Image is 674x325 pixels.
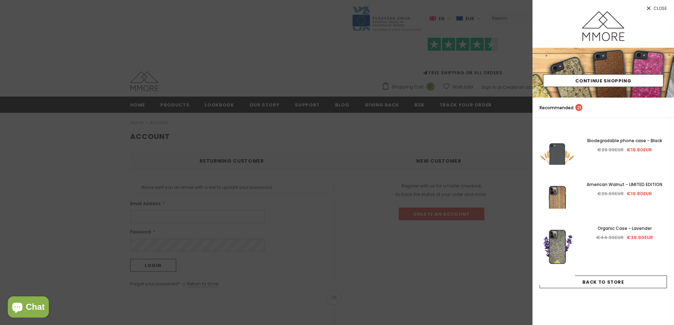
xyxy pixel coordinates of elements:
[660,104,667,111] a: search
[598,225,652,231] span: Organic Case - Lavender
[575,104,582,111] span: 21
[582,225,667,232] a: Organic Case - Lavender
[627,190,652,197] span: €19.80EUR
[587,138,662,144] span: Biodegradable phone case - Black
[627,234,653,241] span: €38.90EUR
[596,234,624,241] span: €44.90EUR
[597,146,624,153] span: €26.90EUR
[543,74,663,87] a: Continue Shopping
[582,137,667,145] a: Biodegradable phone case - Black
[540,275,667,288] a: Back To Store
[6,296,51,319] inbox-online-store-chat: Shopify online store chat
[587,181,662,187] span: American Walnut - LIMITED EDITION
[582,181,667,188] a: American Walnut - LIMITED EDITION
[627,146,652,153] span: €19.80EUR
[540,104,582,111] p: Recommended
[597,190,624,197] span: €26.90EUR
[653,6,667,11] span: Close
